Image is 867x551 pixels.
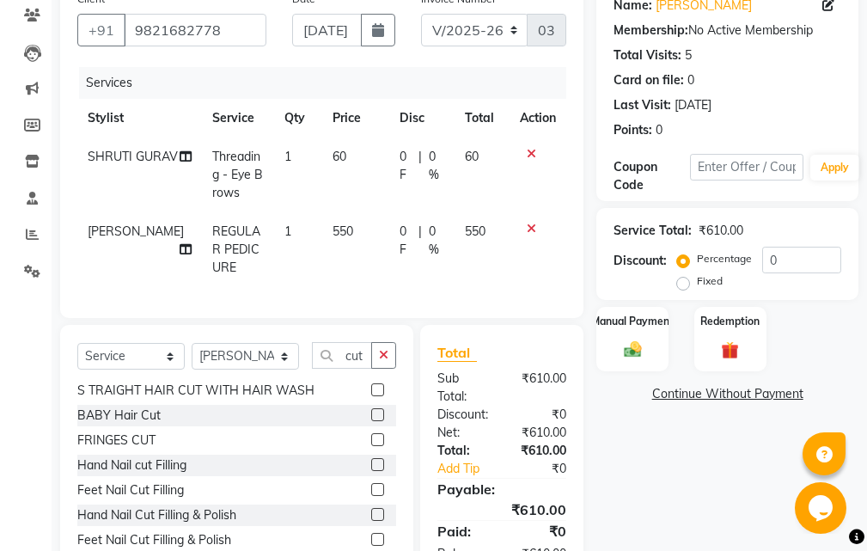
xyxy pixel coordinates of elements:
[333,223,353,239] span: 550
[614,96,671,114] div: Last Visit:
[389,99,455,138] th: Disc
[687,71,694,89] div: 0
[795,482,850,534] iframe: chat widget
[502,521,579,542] div: ₹0
[202,99,274,138] th: Service
[699,222,743,240] div: ₹610.00
[79,67,579,99] div: Services
[502,424,579,442] div: ₹610.00
[284,223,291,239] span: 1
[424,406,502,424] div: Discount:
[429,223,444,259] span: 0 %
[697,273,723,289] label: Fixed
[77,99,202,138] th: Stylist
[810,155,859,181] button: Apply
[284,149,291,164] span: 1
[614,46,681,64] div: Total Visits:
[77,432,156,450] div: FRINGES CUT
[88,223,184,239] span: [PERSON_NAME]
[716,340,744,361] img: _gift.svg
[88,149,178,164] span: SHRUTI GURAV
[656,121,662,139] div: 0
[465,223,485,239] span: 550
[400,148,412,184] span: 0 F
[502,442,579,460] div: ₹610.00
[614,71,684,89] div: Card on file:
[77,407,161,425] div: BABY Hair Cut
[418,223,422,259] span: |
[400,223,412,259] span: 0 F
[510,99,566,138] th: Action
[322,99,389,138] th: Price
[591,314,674,329] label: Manual Payment
[465,149,479,164] span: 60
[614,252,667,270] div: Discount:
[515,460,579,478] div: ₹0
[424,442,502,460] div: Total:
[614,21,841,40] div: No Active Membership
[614,121,652,139] div: Points:
[424,370,502,406] div: Sub Total:
[614,158,689,194] div: Coupon Code
[424,479,579,499] div: Payable:
[614,222,692,240] div: Service Total:
[77,14,125,46] button: +91
[212,149,263,200] span: Threading - Eye Brows
[437,344,477,362] span: Total
[424,499,579,520] div: ₹610.00
[697,251,752,266] label: Percentage
[619,340,647,359] img: _cash.svg
[77,531,231,549] div: Feet Nail Cut Filling & Polish
[424,460,515,478] a: Add Tip
[424,424,502,442] div: Net:
[614,21,688,40] div: Membership:
[502,406,579,424] div: ₹0
[455,99,510,138] th: Total
[424,521,502,542] div: Paid:
[274,99,322,138] th: Qty
[124,14,266,46] input: Search by Name/Mobile/Email/Code
[77,382,314,400] div: S TRAIGHT HAIR CUT WITH HAIR WASH
[685,46,692,64] div: 5
[212,223,260,275] span: REGULAR PEDICURE
[333,149,346,164] span: 60
[312,342,372,369] input: Search or Scan
[418,148,422,184] span: |
[77,506,236,524] div: Hand Nail Cut Filling & Polish
[675,96,711,114] div: [DATE]
[690,154,803,181] input: Enter Offer / Coupon Code
[77,481,184,499] div: Feet Nail Cut Filling
[502,370,579,406] div: ₹610.00
[700,314,760,329] label: Redemption
[600,385,855,403] a: Continue Without Payment
[77,456,186,474] div: Hand Nail cut Filling
[429,148,444,184] span: 0 %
